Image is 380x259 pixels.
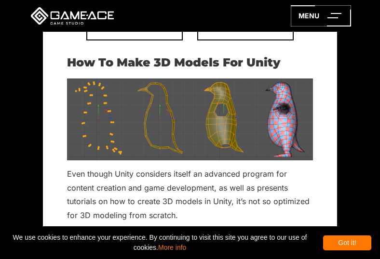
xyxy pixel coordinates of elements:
span: We use cookies to enhance your experience. By continuing to visit this site you agree to our use ... [9,230,311,255]
h2: How To Make 3D Models For Unity [67,56,313,69]
p: Even though Unity considers itself an advanced program for content creation and game development,... [67,167,313,222]
img: 3d modeling for unity [67,78,313,160]
div: Got it! [323,235,371,250]
a: More info [158,244,186,251]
